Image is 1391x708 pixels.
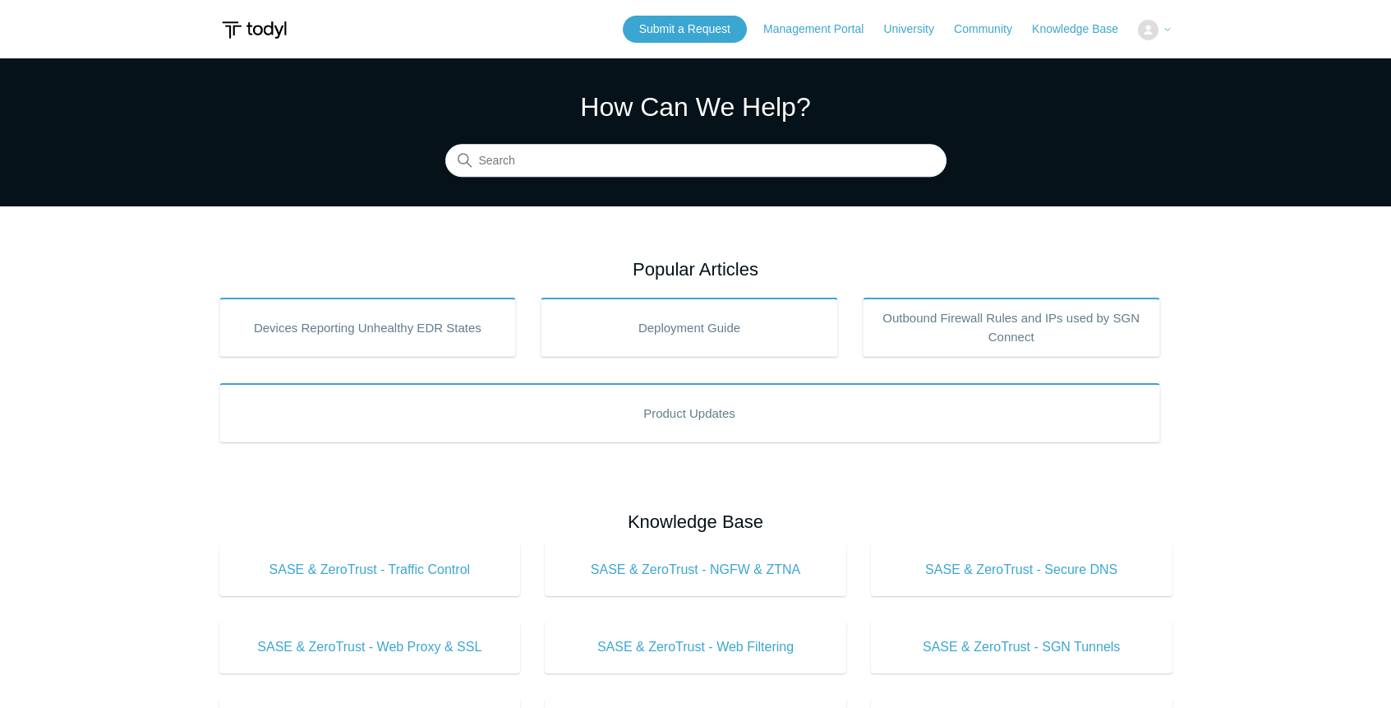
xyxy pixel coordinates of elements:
[219,383,1160,442] a: Product Updates
[883,21,950,38] a: University
[863,298,1160,357] a: Outbound Firewall Rules and IPs used by SGN Connect
[219,15,289,45] img: Todyl Support Center Help Center home page
[219,256,1172,283] h2: Popular Articles
[871,621,1172,673] a: SASE & ZeroTrust - SGN Tunnels
[569,560,822,580] span: SASE & ZeroTrust - NGFW & ZTNA
[545,621,846,673] a: SASE & ZeroTrust - Web Filtering
[954,21,1029,38] a: Community
[896,560,1148,580] span: SASE & ZeroTrust - Secure DNS
[219,508,1172,535] h2: Knowledge Base
[545,544,846,596] a: SASE & ZeroTrust - NGFW & ZTNA
[445,87,947,127] h1: How Can We Help?
[1032,21,1135,38] a: Knowledge Base
[244,637,496,657] span: SASE & ZeroTrust - Web Proxy & SSL
[244,560,496,580] span: SASE & ZeroTrust - Traffic Control
[623,16,747,43] a: Submit a Request
[569,637,822,657] span: SASE & ZeroTrust - Web Filtering
[219,544,521,596] a: SASE & ZeroTrust - Traffic Control
[541,298,838,357] a: Deployment Guide
[871,544,1172,596] a: SASE & ZeroTrust - Secure DNS
[219,298,517,357] a: Devices Reporting Unhealthy EDR States
[445,145,947,178] input: Search
[219,621,521,673] a: SASE & ZeroTrust - Web Proxy & SSL
[896,637,1148,657] span: SASE & ZeroTrust - SGN Tunnels
[763,21,880,38] a: Management Portal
